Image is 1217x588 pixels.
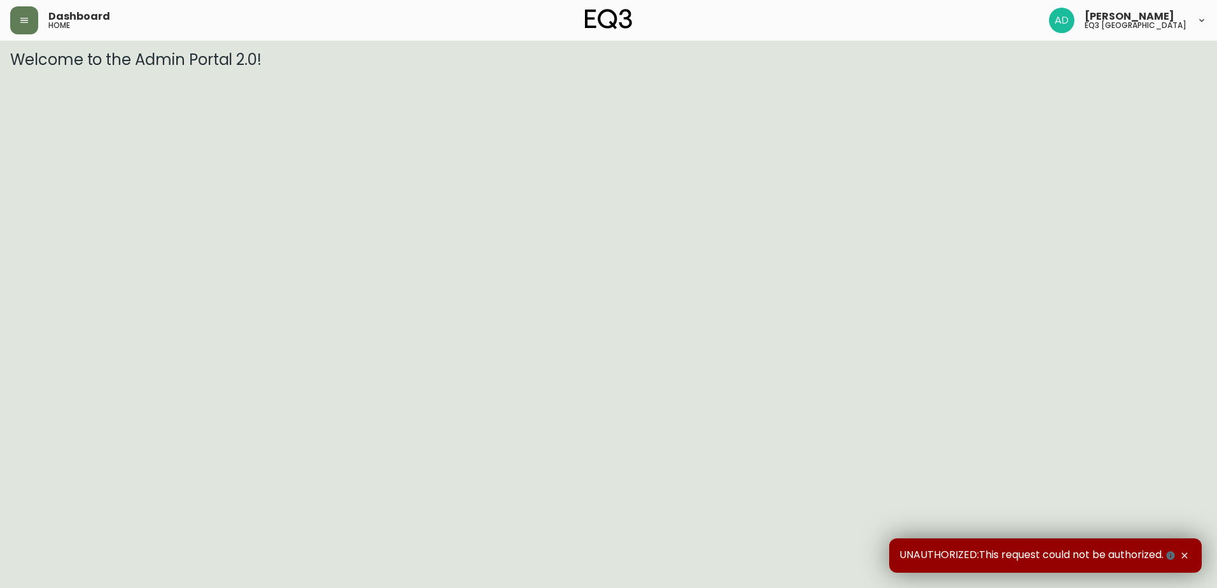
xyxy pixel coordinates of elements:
img: 308eed972967e97254d70fe596219f44 [1049,8,1074,33]
span: Dashboard [48,11,110,22]
h5: eq3 [GEOGRAPHIC_DATA] [1085,22,1186,29]
h3: Welcome to the Admin Portal 2.0! [10,51,1207,69]
span: [PERSON_NAME] [1085,11,1174,22]
img: logo [585,9,632,29]
h5: home [48,22,70,29]
span: UNAUTHORIZED:This request could not be authorized. [899,549,1178,563]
